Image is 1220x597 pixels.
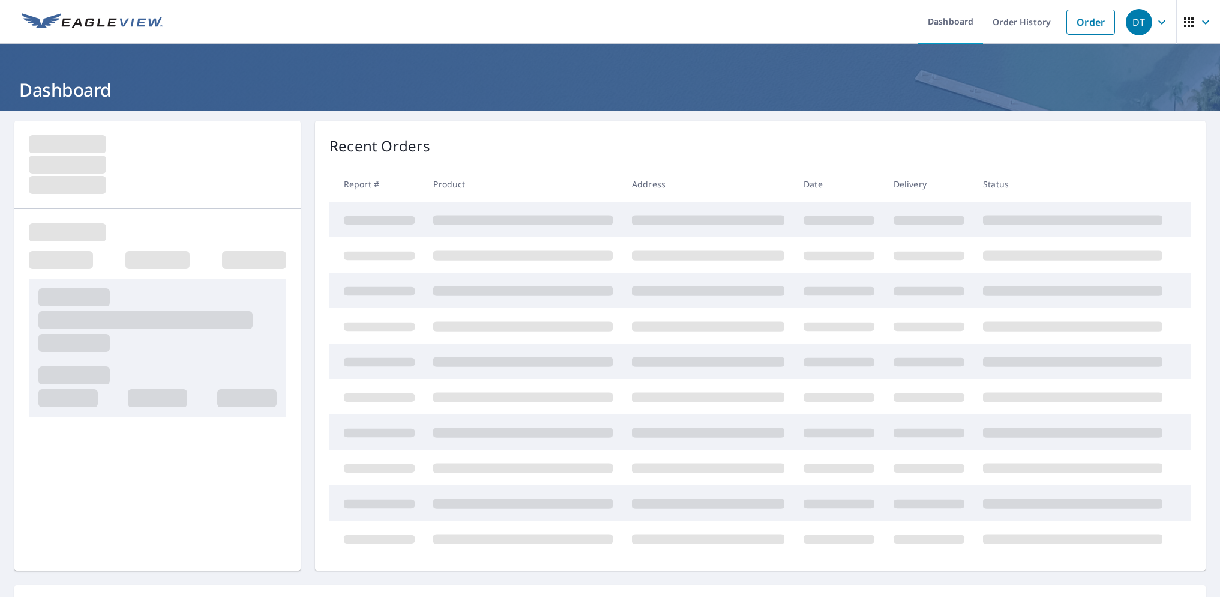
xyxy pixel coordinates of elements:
[329,135,430,157] p: Recent Orders
[424,166,622,202] th: Product
[794,166,884,202] th: Date
[622,166,794,202] th: Address
[329,166,424,202] th: Report #
[973,166,1172,202] th: Status
[1126,9,1152,35] div: DT
[884,166,974,202] th: Delivery
[1066,10,1115,35] a: Order
[14,77,1206,102] h1: Dashboard
[22,13,163,31] img: EV Logo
